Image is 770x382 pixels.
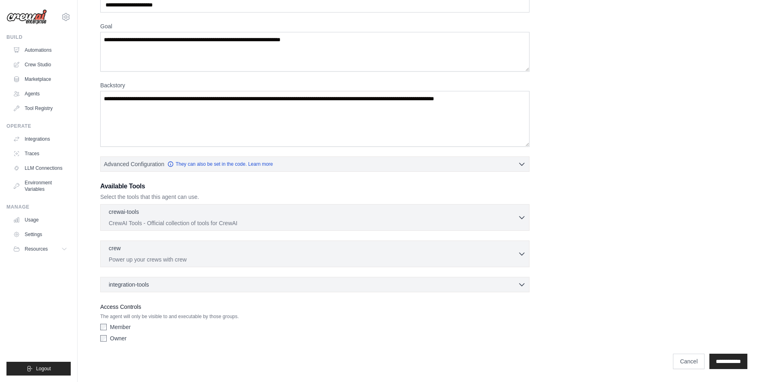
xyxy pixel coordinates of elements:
a: LLM Connections [10,162,71,175]
button: Resources [10,243,71,255]
span: Resources [25,246,48,252]
a: Crew Studio [10,58,71,71]
div: Operate [6,123,71,129]
label: Access Controls [100,302,530,312]
div: 聊天小组件 [730,343,770,382]
a: Integrations [10,133,71,146]
p: crewai-tools [109,208,139,216]
span: Logout [36,365,51,372]
a: Agents [10,87,71,100]
div: Build [6,34,71,40]
h3: Available Tools [100,182,530,191]
a: They can also be set in the code. Learn more [167,161,273,167]
p: Select the tools that this agent can use. [100,193,530,201]
label: Goal [100,22,530,30]
a: Environment Variables [10,176,71,196]
a: Tool Registry [10,102,71,115]
a: Usage [10,213,71,226]
img: Logo [6,9,47,25]
p: Power up your crews with crew [109,255,518,264]
button: integration-tools [104,281,526,289]
span: integration-tools [109,281,149,289]
button: crewai-tools CrewAI Tools - Official collection of tools for CrewAI [104,208,526,227]
label: Member [110,323,131,331]
a: Traces [10,147,71,160]
iframe: Chat Widget [730,343,770,382]
label: Backstory [100,81,530,89]
p: CrewAI Tools - Official collection of tools for CrewAI [109,219,518,227]
label: Owner [110,334,127,342]
div: Manage [6,204,71,210]
a: Settings [10,228,71,241]
button: crew Power up your crews with crew [104,244,526,264]
button: Logout [6,362,71,376]
span: Advanced Configuration [104,160,164,168]
a: Marketplace [10,73,71,86]
p: The agent will only be visible to and executable by those groups. [100,313,530,320]
button: Advanced Configuration They can also be set in the code. Learn more [101,157,529,171]
a: Cancel [673,354,705,369]
a: Automations [10,44,71,57]
p: crew [109,244,121,252]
